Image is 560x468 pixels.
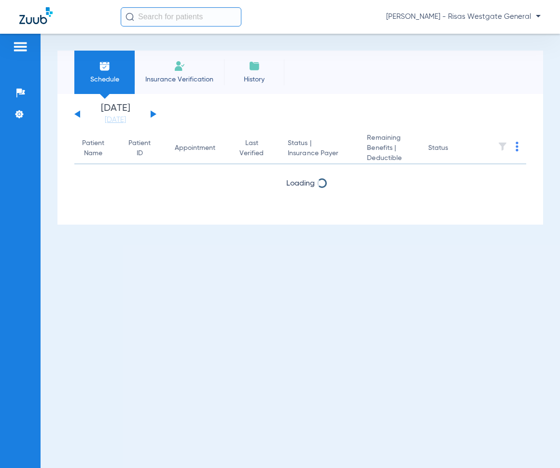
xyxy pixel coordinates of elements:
span: Deductible [367,153,413,163]
img: Zuub Logo [19,7,53,24]
div: Appointment [175,143,224,153]
img: hamburger-icon [13,41,28,53]
li: [DATE] [86,104,144,125]
div: Last Verified [239,138,272,159]
div: Last Verified [239,138,264,159]
div: Appointment [175,143,215,153]
span: Loading [286,180,315,187]
span: History [231,75,277,84]
input: Search for patients [121,7,241,27]
a: [DATE] [86,115,144,125]
span: [PERSON_NAME] - Risas Westgate General [386,12,541,22]
th: Status | [280,133,359,164]
img: History [249,60,260,72]
span: Insurance Verification [142,75,217,84]
span: Insurance Payer [288,148,351,159]
img: Schedule [99,60,111,72]
img: group-dot-blue.svg [516,142,518,151]
img: filter.svg [498,142,507,151]
div: Patient Name [82,138,113,159]
th: Remaining Benefits | [359,133,420,164]
div: Patient ID [128,138,159,159]
span: Schedule [82,75,127,84]
th: Status [420,133,486,164]
img: Search Icon [126,13,134,21]
div: Patient ID [128,138,151,159]
div: Patient Name [82,138,104,159]
img: Manual Insurance Verification [174,60,185,72]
